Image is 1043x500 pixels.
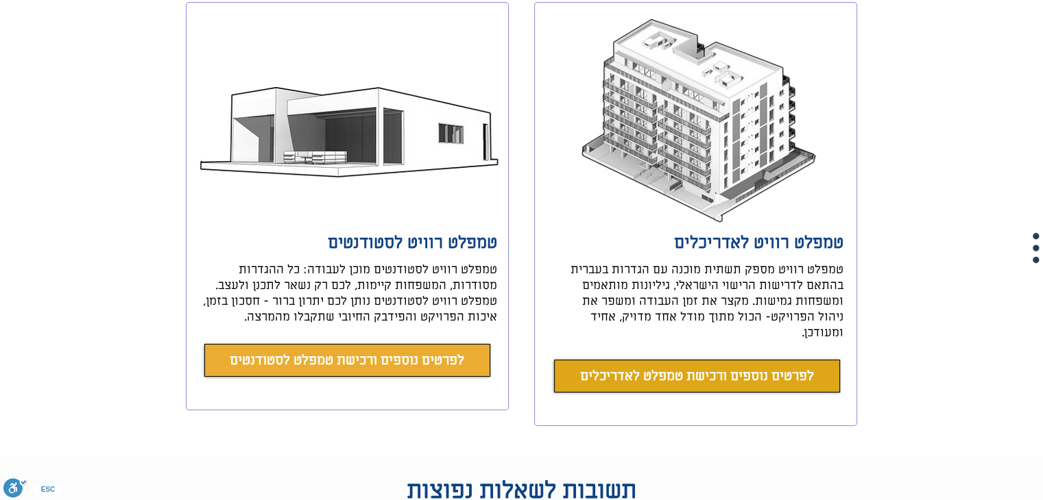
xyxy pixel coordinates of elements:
a: לפרטים נוספים ורכישת טמפלט לאדריכלים [554,360,840,392]
img: בניין מגורים יונתן אלדד Revit Flow [574,18,817,223]
a: טמפלט רוויט לאדריכלים [674,232,843,254]
span: לפרטים נוספים ורכישת טמפלט לאדריכלים [580,366,814,386]
a: לפרטים נוספים ורכישה של טמפלט לסטודנטים [204,344,490,377]
img: וילה טמפלט רוויט יונתן אלדד [192,72,501,182]
span: לפרטים נוספים ורכישת טמפלט לסטודנטים [230,351,464,370]
span: טמפלט רוויט מספק תשתית מוכנה עם הגדרות בעברית בהתאם לדרישות הרישוי הישראלי, גיליונות מותאמים ומשפ... [571,262,843,325]
span: טמפלט רוויט לסטודנטים מוכן לעבודה: כל ההגדרות מסודרות, המשפחות קיימות, לכם רק נשאר לתכנן ולעצב. ט... [203,262,497,325]
span: - הכול מתוך מודל אחד מדויק, אחיד ומעודכן. [590,309,843,340]
a: טמפלט רוויט לסטודנטים [328,232,497,254]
